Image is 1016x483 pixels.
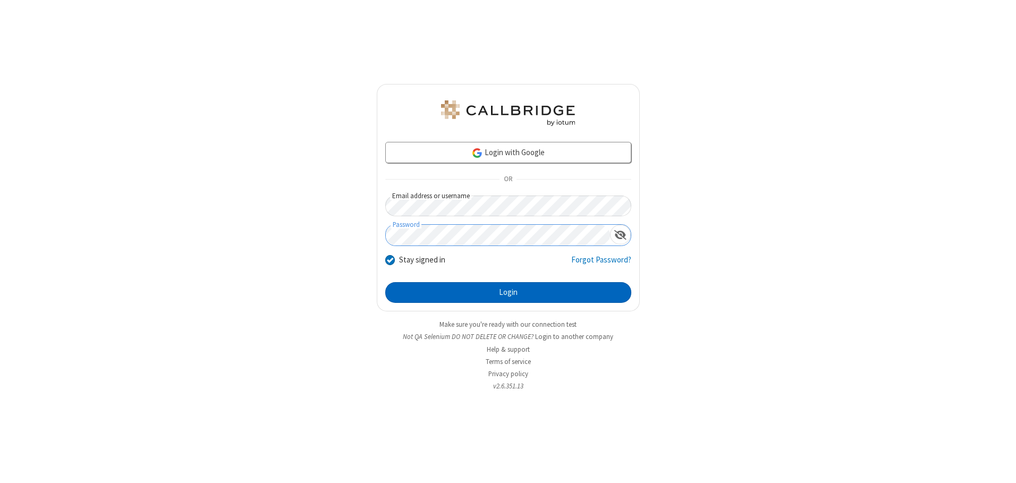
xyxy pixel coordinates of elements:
label: Stay signed in [399,254,445,266]
a: Forgot Password? [571,254,631,274]
input: Email address or username [385,196,631,216]
li: Not QA Selenium DO NOT DELETE OR CHANGE? [377,332,640,342]
li: v2.6.351.13 [377,381,640,391]
img: google-icon.png [471,147,483,159]
input: Password [386,225,610,245]
img: QA Selenium DO NOT DELETE OR CHANGE [439,100,577,126]
a: Help & support [487,345,530,354]
button: Login to another company [535,332,613,342]
a: Login with Google [385,142,631,163]
a: Privacy policy [488,369,528,378]
button: Login [385,282,631,303]
a: Make sure you're ready with our connection test [439,320,577,329]
span: OR [499,172,517,187]
a: Terms of service [486,357,531,366]
div: Show password [610,225,631,244]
